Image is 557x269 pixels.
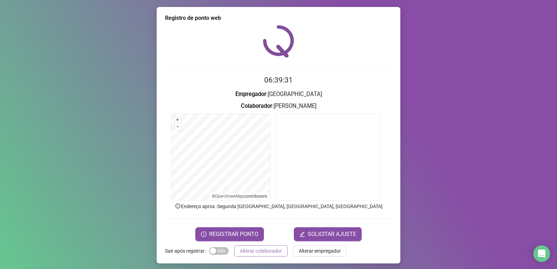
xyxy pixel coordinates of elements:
[175,203,181,209] span: info-circle
[294,227,362,241] button: editSOLICITAR AJUSTE
[165,90,392,99] h3: : [GEOGRAPHIC_DATA]
[165,245,209,256] label: Sair após registrar
[235,91,266,97] strong: Empregador
[201,231,206,237] span: clock-circle
[174,124,181,130] button: –
[293,245,346,256] button: Alterar empregador
[212,194,268,199] li: © contributors.
[533,245,550,262] div: Open Intercom Messenger
[165,102,392,111] h3: : [PERSON_NAME]
[165,14,392,22] div: Registro de ponto web
[195,227,264,241] button: REGISTRAR PONTO
[234,245,288,256] button: Alterar colaborador
[215,194,244,199] a: OpenStreetMap
[174,117,181,123] button: +
[308,230,356,238] span: SOLICITAR AJUSTE
[263,25,294,57] img: QRPoint
[299,247,341,255] span: Alterar empregador
[264,76,293,84] time: 06:39:31
[165,203,392,210] p: Endereço aprox. : Segunda [GEOGRAPHIC_DATA], [GEOGRAPHIC_DATA], [GEOGRAPHIC_DATA]
[299,231,305,237] span: edit
[240,247,282,255] span: Alterar colaborador
[209,230,258,238] span: REGISTRAR PONTO
[241,103,272,109] strong: Colaborador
